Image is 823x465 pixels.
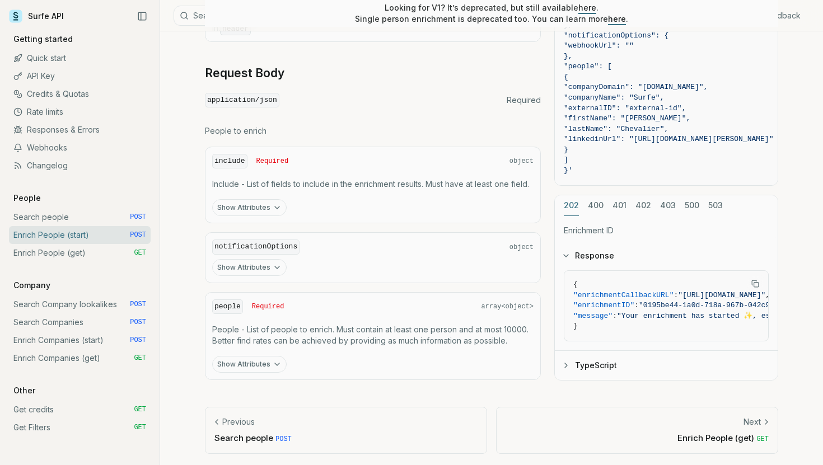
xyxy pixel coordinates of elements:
[743,416,761,428] p: Next
[9,139,151,157] a: Webhooks
[130,300,146,309] span: POST
[205,407,487,453] a: PreviousSearch people POST
[134,248,146,257] span: GET
[205,93,279,108] code: application/json
[573,311,612,320] span: "message"
[564,166,573,174] span: }'
[9,401,151,419] a: Get credits GET
[130,318,146,327] span: POST
[564,195,579,215] button: 202
[134,8,151,25] button: Collapse Sidebar
[564,156,568,164] span: ]
[212,324,534,346] p: People - List of people to enrich. Must contain at least one person and at most 10000. Better fin...
[212,179,534,190] p: Include - List of fields to include in the enrichment results. Must have at least one field.
[578,3,596,12] a: here
[564,145,568,153] span: }
[481,302,534,311] span: array<object>
[214,432,478,444] p: Search people
[765,290,770,299] span: ,
[612,311,617,320] span: :
[564,114,690,123] span: "firstName": "[PERSON_NAME]",
[212,356,287,373] button: Show Attributes
[275,435,292,443] span: POST
[9,192,45,204] p: People
[9,280,55,291] p: Company
[9,208,151,226] a: Search people POST
[612,195,626,215] button: 401
[9,8,64,25] a: Surfe API
[564,31,668,39] span: "notificationOptions": {
[573,322,578,330] span: }
[256,157,289,166] span: Required
[555,241,778,270] button: Response
[573,280,578,289] span: {
[130,336,146,345] span: POST
[134,405,146,414] span: GET
[639,301,805,309] span: "0195be44-1a0d-718a-967b-042c9d17ffd7"
[355,2,628,25] p: Looking for V1? It’s deprecated, but still available . Single person enrichment is deprecated too...
[564,135,773,143] span: "linkedinUrl": "[URL][DOMAIN_NAME][PERSON_NAME]"
[9,121,151,139] a: Responses & Errors
[564,51,573,60] span: },
[9,226,151,244] a: Enrich People (start) POST
[564,104,686,112] span: "externalID": "external-id",
[205,65,284,81] a: Request Body
[685,195,699,215] button: 500
[634,301,639,309] span: :
[573,290,674,299] span: "enrichmentCallbackURL"
[134,354,146,363] span: GET
[708,195,723,215] button: 503
[9,67,151,85] a: API Key
[506,432,769,444] p: Enrich People (get)
[9,419,151,436] a: Get Filters GET
[9,349,151,367] a: Enrich Companies (get) GET
[9,244,151,262] a: Enrich People (get) GET
[747,275,764,292] button: Copy Text
[564,62,612,71] span: "people": [
[509,243,534,252] span: object
[9,34,77,45] p: Getting started
[130,231,146,239] span: POST
[660,195,676,215] button: 403
[507,95,541,106] span: Required
[205,125,541,137] p: People to enrich
[555,270,778,350] div: Response
[496,407,778,453] a: NextEnrich People (get) GET
[9,85,151,103] a: Credits & Quotas
[212,239,300,255] code: notificationOptions
[134,423,146,432] span: GET
[509,157,534,166] span: object
[212,299,243,314] code: people
[555,350,778,379] button: TypeScript
[9,103,151,121] a: Rate limits
[564,41,634,50] span: "webhookUrl": ""
[212,259,287,276] button: Show Attributes
[212,154,247,169] code: include
[9,295,151,313] a: Search Company lookalikes POST
[674,290,678,299] span: :
[564,72,568,81] span: {
[588,195,604,215] button: 400
[9,313,151,331] a: Search Companies POST
[9,49,151,67] a: Quick start
[9,385,40,396] p: Other
[212,199,287,216] button: Show Attributes
[635,195,651,215] button: 402
[756,435,769,443] span: GET
[564,124,668,133] span: "lastName": "Chevalier",
[222,416,255,428] p: Previous
[564,93,664,102] span: "companyName": "Surfe",
[9,157,151,175] a: Changelog
[678,290,765,299] span: "[URL][DOMAIN_NAME]"
[608,14,626,24] a: here
[9,331,151,349] a: Enrich Companies (start) POST
[130,213,146,222] span: POST
[564,224,769,236] p: Enrichment ID
[573,301,634,309] span: "enrichmentID"
[252,302,284,311] span: Required
[174,6,453,26] button: Search⌘K
[564,83,708,91] span: "companyDomain": "[DOMAIN_NAME]",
